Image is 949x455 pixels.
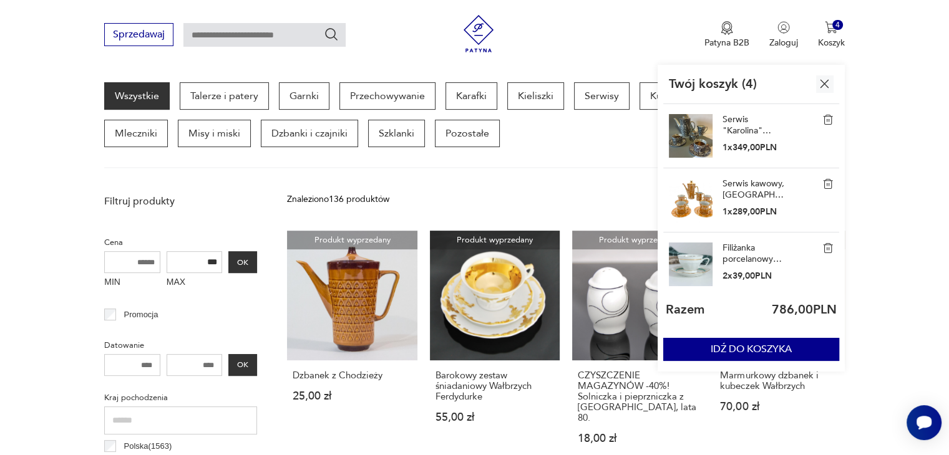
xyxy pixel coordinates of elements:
p: Cena [104,236,257,249]
a: IDŹ DO KOSZYKA [663,346,839,355]
p: 1 x 349,00 PLN [723,141,785,153]
img: Filiżanka porcelanowy serwis kawowy, Bogucice, PRL, vintage [822,242,834,254]
p: 1 x 289,00 PLN [723,206,785,218]
iframe: Smartsupp widget button [907,405,942,440]
button: Szukaj [324,27,339,42]
img: Ikona krzyżyka [817,76,832,92]
p: Kraj pochodzenia [104,391,257,405]
img: Serwis kawowy, Włocławek, lata 60. [669,178,713,222]
button: IDŹ DO KOSZYKA [663,338,839,361]
p: 70,00 zł [720,401,839,412]
a: Misy i miski [178,120,251,147]
button: OK [228,354,257,376]
img: Ikona koszyka [825,21,837,34]
a: Serwis "Karolina" zaprojektowany przez [PERSON_NAME] 1965 [723,114,785,136]
h3: Barokowy zestaw śniadaniowy Wałbrzych Ferdydurke [436,370,554,402]
img: Ikona medalu [721,21,733,35]
button: Zaloguj [769,21,798,49]
p: 786,00 PLN [772,301,837,318]
a: Przechowywanie [339,82,436,110]
h3: Marmurkowy dzbanek i kubeczek Wałbrzych [720,370,839,391]
a: Filiżanka porcelanowy serwis kawowy, Bogucice, PRL, vintage [723,242,785,265]
p: Datowanie [104,338,257,352]
a: Karafki [445,82,497,110]
img: Serwis kawowy, Włocławek, lata 60. [822,178,834,189]
p: Razem [666,301,704,318]
p: Promocja [124,308,158,322]
p: 18,00 zł [578,433,696,444]
h3: Dzbanek z Chodzieży [293,370,411,381]
a: Kubki [640,82,686,110]
a: Serwisy [574,82,630,110]
a: Garnki [279,82,329,110]
img: Serwis "Karolina" zaprojektowany przez Adama Sadulskiego 1965 [822,114,834,125]
p: Patyna B2B [704,37,749,49]
a: Ikona medaluPatyna B2B [704,21,749,49]
a: Dzbanki i czajniki [261,120,358,147]
label: MAX [167,273,223,293]
img: Filiżanka porcelanowy serwis kawowy, Bogucice, PRL, vintage [669,242,713,286]
a: Pozostałe [435,120,500,147]
p: 2 x 39,00 PLN [723,270,785,282]
p: 55,00 zł [436,412,554,423]
p: Twój koszyk ( 4 ) [669,75,757,92]
p: Zaloguj [769,37,798,49]
img: Serwis "Karolina" zaprojektowany przez Adama Sadulskiego 1965 [669,114,713,158]
a: Mleczniki [104,120,168,147]
h3: CZYSZCZENIE MAGAZYNÓW -40%! Solniczka i pieprzniczka z [GEOGRAPHIC_DATA], lata 80. [578,370,696,423]
a: Talerze i patery [180,82,269,110]
button: Sprzedawaj [104,23,173,46]
button: 4Koszyk [818,21,845,49]
p: 25,00 zł [293,391,411,401]
img: Patyna - sklep z meblami i dekoracjami vintage [460,15,497,52]
label: MIN [104,273,160,293]
p: Koszyk [818,37,845,49]
div: 4 [832,20,843,31]
a: Szklanki [368,120,425,147]
p: Polska ( 1563 ) [124,439,172,453]
img: Ikonka użytkownika [777,21,790,34]
p: Filtruj produkty [104,194,257,208]
div: Znaleziono 136 produktów [287,193,389,206]
a: Sprzedawaj [104,31,173,40]
a: Serwis kawowy, [GEOGRAPHIC_DATA], lata 60. [723,178,785,201]
button: Patyna B2B [704,21,749,49]
a: Wszystkie [104,82,170,110]
button: OK [228,251,257,273]
a: Kieliszki [507,82,564,110]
